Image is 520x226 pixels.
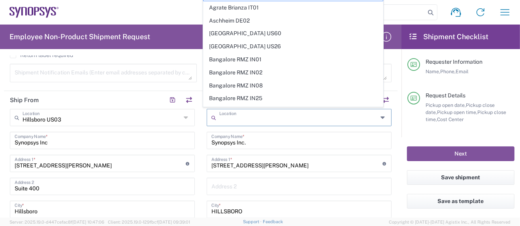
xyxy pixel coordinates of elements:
[407,194,514,209] button: Save as template
[263,219,283,224] a: Feedback
[72,220,104,224] span: [DATE] 10:47:06
[9,32,150,42] h2: Employee Non-Product Shipment Request
[389,218,511,226] span: Copyright © [DATE]-[DATE] Agistix Inc., All Rights Reserved
[203,66,383,79] span: Bangalore RMZ IN02
[456,68,469,74] span: Email
[203,92,383,104] span: Bangalore RMZ IN25
[426,102,466,108] span: Pickup open date,
[426,68,440,74] span: Name,
[426,59,482,65] span: Requester Information
[10,96,39,104] h2: Ship From
[9,220,104,224] span: Server: 2025.19.0-d447cefac8f
[426,92,465,99] span: Request Details
[407,146,514,161] button: Next
[108,220,190,224] span: Client: 2025.19.0-129fbcf
[243,219,263,224] a: Support
[203,53,383,66] span: Bangalore RMZ IN01
[158,220,190,224] span: [DATE] 09:39:01
[437,109,477,115] span: Pickup open time,
[409,32,488,42] h2: Shipment Checklist
[203,80,383,92] span: Bangalore RMZ IN08
[437,116,464,122] span: Cost Center
[440,68,456,74] span: Phone,
[203,105,383,118] span: Bangalore RMZ IN33
[407,170,514,185] button: Save shipment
